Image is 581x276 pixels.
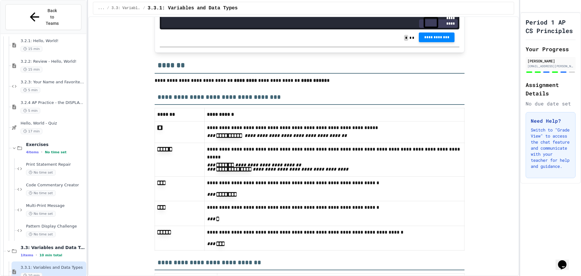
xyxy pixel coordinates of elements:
[526,81,576,98] h2: Assignment Details
[41,150,42,155] span: •
[26,183,85,188] span: Code Commentary Creator
[527,64,574,68] div: [EMAIL_ADDRESS][PERSON_NAME][PERSON_NAME][DOMAIN_NAME]
[26,170,56,175] span: No time set
[98,6,105,11] span: ...
[21,128,42,134] span: 17 min
[21,80,85,85] span: 3.2.3: Your Name and Favorite Movie
[26,142,85,147] span: Exercises
[21,100,85,105] span: 3.2.4 AP Practice - the DISPLAY Procedure
[26,224,85,229] span: Pattern Display Challenge
[21,121,85,126] span: Hello, World - Quiz
[26,203,85,208] span: Multi-Print Message
[556,252,575,270] iframe: chat widget
[531,127,570,169] p: Switch to "Grade View" to access the chat feature and communicate with your teacher for help and ...
[21,59,85,64] span: 3.2.2: Review - Hello, World!
[26,231,56,237] span: No time set
[531,117,570,125] h3: Need Help?
[21,253,33,257] span: 1 items
[26,190,56,196] span: No time set
[39,253,62,257] span: 10 min total
[21,265,85,270] span: 3.3.1: Variables and Data Types
[5,4,81,30] button: Back to Teams
[148,5,238,12] span: 3.3.1: Variables and Data Types
[526,100,576,107] div: No due date set
[112,6,141,11] span: 3.3: Variables and Data Types
[26,211,56,217] span: No time set
[45,8,59,27] span: Back to Teams
[21,46,42,52] span: 15 min
[26,150,39,154] span: 4 items
[143,6,145,11] span: /
[21,87,40,93] span: 5 min
[45,150,67,154] span: No time set
[26,162,85,167] span: Print Statement Repair
[21,67,42,72] span: 15 min
[526,45,576,53] h2: Your Progress
[526,18,576,35] h1: Period 1 AP CS Principles
[21,108,40,114] span: 5 min
[21,245,85,250] span: 3.3: Variables and Data Types
[21,38,85,44] span: 3.2.1: Hello, World!
[527,58,574,64] div: [PERSON_NAME]
[107,6,109,11] span: /
[36,253,37,258] span: •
